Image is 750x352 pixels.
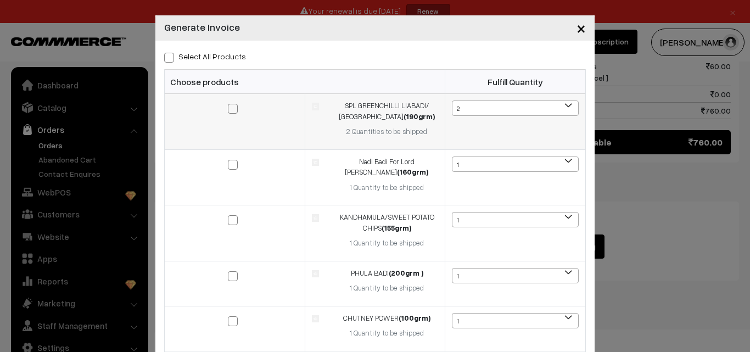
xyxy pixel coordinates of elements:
[452,100,579,116] span: 2
[397,167,428,176] strong: (160grm)
[399,314,430,322] strong: (100grm)
[452,157,579,172] span: 1
[335,126,438,137] div: 2 Quantities to be shipped
[452,213,578,228] span: 1
[452,269,578,284] span: 1
[335,157,438,178] div: Nadi Badi For Lord [PERSON_NAME]
[382,224,411,232] strong: (155grm)
[568,11,595,45] button: Close
[164,20,240,35] h4: Generate Invoice
[452,101,578,116] span: 2
[452,212,579,227] span: 1
[165,70,445,94] th: Choose products
[577,18,586,38] span: ×
[335,313,438,324] div: CHUTNEY POWER
[335,268,438,279] div: PHULA BADI
[335,182,438,193] div: 1 Quantity to be shipped
[404,112,435,121] strong: (190grm)
[312,214,319,221] img: product.jpg
[312,315,319,322] img: product.jpg
[452,313,579,328] span: 1
[335,100,438,122] div: SPL GREENCHILLI LIABADI/ [GEOGRAPHIC_DATA]
[452,157,578,172] span: 1
[452,314,578,329] span: 1
[445,70,586,94] th: Fulfill Quantity
[312,159,319,166] img: product.jpg
[335,328,438,339] div: 1 Quantity to be shipped
[452,268,579,283] span: 1
[312,103,319,110] img: product.jpg
[312,270,319,277] img: product.jpg
[389,269,423,277] strong: (200grm )
[335,212,438,233] div: KANDHAMULA/SWEET POTATO CHIPS
[335,283,438,294] div: 1 Quantity to be shipped
[164,51,246,62] label: Select all Products
[335,238,438,249] div: 1 Quantity to be shipped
